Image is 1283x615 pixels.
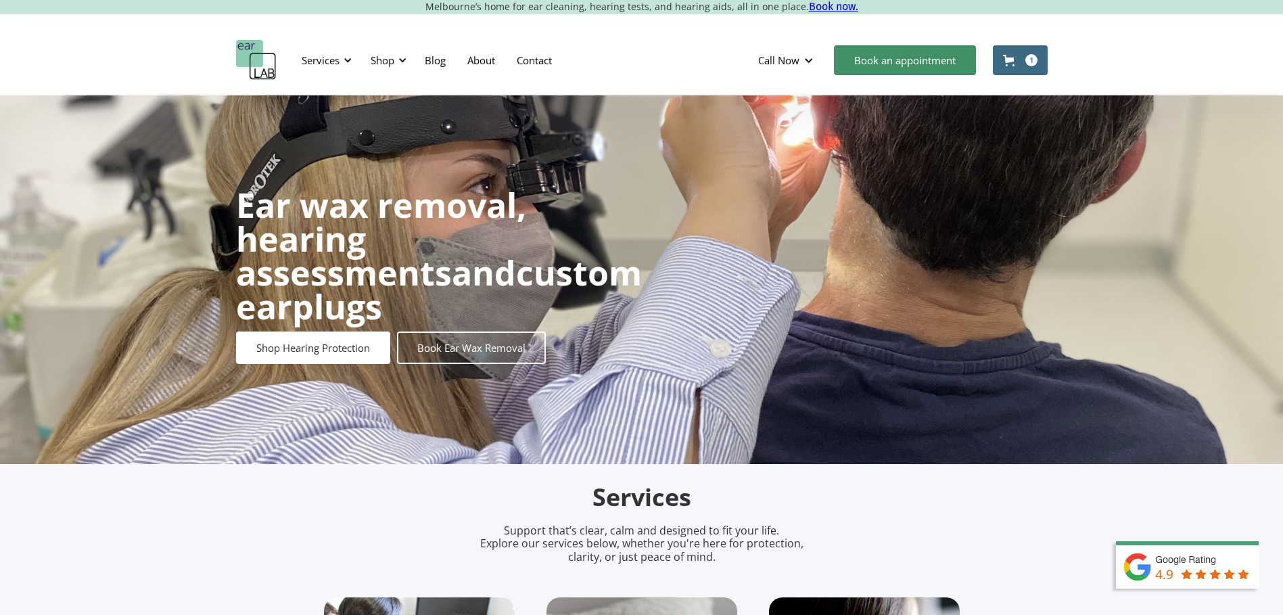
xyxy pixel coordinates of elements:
[506,41,563,80] a: Contact
[747,40,827,81] div: Call Now
[758,53,799,67] div: Call Now
[1025,54,1037,66] div: 1
[324,482,960,514] h2: Services
[371,53,394,67] div: Shop
[236,188,642,323] h1: and
[457,41,506,80] a: About
[236,40,277,81] a: home
[463,524,821,564] p: Support that’s clear, calm and designed to fit your life. Explore our services below, whether you...
[834,45,976,75] a: Book an appointment
[236,250,642,329] strong: custom earplugs
[236,332,390,364] a: Shop Hearing Protection
[363,40,411,81] div: Shop
[236,182,526,296] strong: Ear wax removal, hearing assessments
[294,40,356,81] div: Services
[397,332,546,364] a: Book Ear Wax Removal
[302,53,340,67] div: Services
[993,45,1048,75] a: Open cart containing 1 items
[414,41,457,80] a: Blog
